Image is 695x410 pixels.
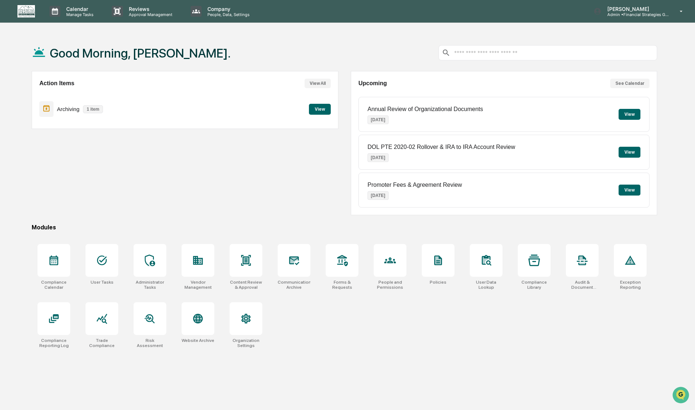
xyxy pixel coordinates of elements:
[7,56,20,69] img: 1746055101610-c473b297-6a78-478c-a979-82029cc54cd1
[123,12,176,17] p: Approval Management
[60,99,63,105] span: •
[37,280,70,290] div: Compliance Calendar
[15,119,20,125] img: 1746055101610-c473b297-6a78-478c-a979-82029cc54cd1
[230,338,262,348] div: Organization Settings
[60,119,63,125] span: •
[7,92,19,104] img: Jack Rasmussen
[124,58,132,67] button: Start new chat
[230,280,262,290] div: Content Review & Approval
[51,180,88,186] a: Powered byPylon
[430,280,446,285] div: Policies
[7,163,13,169] div: 🔎
[182,338,214,343] div: Website Archive
[305,79,331,88] button: View All
[39,80,74,87] h2: Action Items
[64,119,79,125] span: [DATE]
[17,5,35,17] img: logo
[368,182,462,188] p: Promoter Fees & Agreement Review
[601,6,669,12] p: [PERSON_NAME]
[326,280,358,290] div: Forms & Requests
[368,106,483,113] p: Annual Review of Organizational Documents
[4,160,49,173] a: 🔎Data Lookup
[33,63,100,69] div: We're available if you need us!
[566,280,599,290] div: Audit & Document Logs
[134,280,166,290] div: Administrator Tasks
[15,99,20,105] img: 1746055101610-c473b297-6a78-478c-a979-82029cc54cd1
[610,79,650,88] button: See Calendar
[23,119,59,125] span: [PERSON_NAME]
[113,79,132,88] button: See all
[374,280,406,290] div: People and Permissions
[72,181,88,186] span: Pylon
[619,109,640,120] button: View
[83,105,103,113] p: 1 item
[37,338,70,348] div: Compliance Reporting Log
[91,280,114,285] div: User Tasks
[202,6,253,12] p: Company
[182,280,214,290] div: Vendor Management
[368,144,515,150] p: DOL PTE 2020-02 Rollover & IRA to IRA Account Review
[601,12,669,17] p: Admin • Financial Strategies Group (FSG)
[64,99,79,105] span: [DATE]
[672,386,691,406] iframe: Open customer support
[7,15,132,27] p: How can we help?
[309,104,331,115] button: View
[470,280,503,290] div: User Data Lookup
[32,224,657,231] div: Modules
[358,80,387,87] h2: Upcoming
[368,115,389,124] p: [DATE]
[7,112,19,123] img: Jack Rasmussen
[309,105,331,112] a: View
[278,280,310,290] div: Communications Archive
[15,163,46,170] span: Data Lookup
[33,56,119,63] div: Start new chat
[86,338,118,348] div: Trade Compliance
[368,153,389,162] p: [DATE]
[15,56,28,69] img: 8933085812038_c878075ebb4cc5468115_72.jpg
[57,106,80,112] p: Archiving
[4,146,50,159] a: 🖐️Preclearance
[619,147,640,158] button: View
[134,338,166,348] div: Risk Assessment
[123,6,176,12] p: Reviews
[60,149,90,156] span: Attestations
[60,12,97,17] p: Manage Tasks
[15,149,47,156] span: Preclearance
[614,280,647,290] div: Exception Reporting
[368,191,389,200] p: [DATE]
[53,150,59,155] div: 🗄️
[60,6,97,12] p: Calendar
[202,12,253,17] p: People, Data, Settings
[50,46,231,60] h1: Good Morning, [PERSON_NAME].
[50,146,93,159] a: 🗄️Attestations
[7,81,49,87] div: Past conversations
[518,280,551,290] div: Compliance Library
[7,150,13,155] div: 🖐️
[23,99,59,105] span: [PERSON_NAME]
[619,185,640,196] button: View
